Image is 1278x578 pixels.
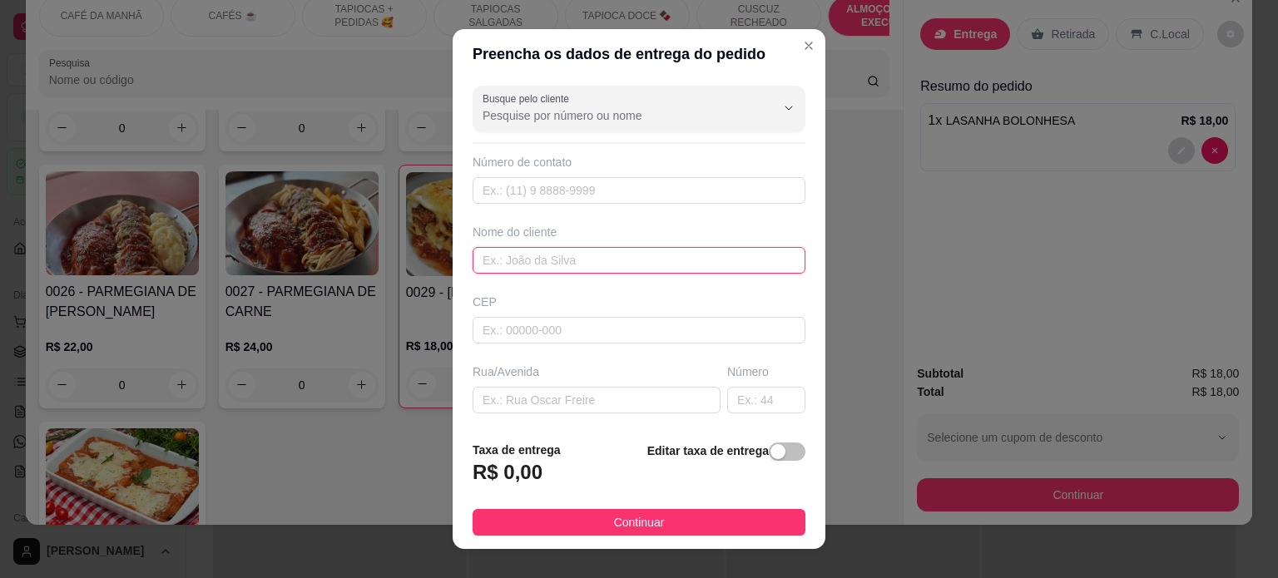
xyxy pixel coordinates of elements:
[473,443,561,457] strong: Taxa de entrega
[453,29,825,79] header: Preencha os dados de entrega do pedido
[775,95,802,121] button: Show suggestions
[727,363,805,380] div: Número
[473,154,805,170] div: Número de contato
[647,444,769,457] strong: Editar taxa de entrega
[473,294,805,310] div: CEP
[473,247,805,274] input: Ex.: João da Silva
[727,387,805,413] input: Ex.: 44
[473,363,721,380] div: Rua/Avenida
[473,459,542,486] h3: R$ 0,00
[483,107,749,124] input: Busque pelo cliente
[473,387,721,413] input: Ex.: Rua Oscar Freire
[473,177,805,204] input: Ex.: (11) 9 8888-9999
[473,317,805,343] input: Ex.: 00000-000
[473,224,805,240] div: Nome do cliente
[483,91,575,106] label: Busque pelo cliente
[473,509,805,536] button: Continuar
[795,32,822,59] button: Close
[614,513,665,531] span: Continuar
